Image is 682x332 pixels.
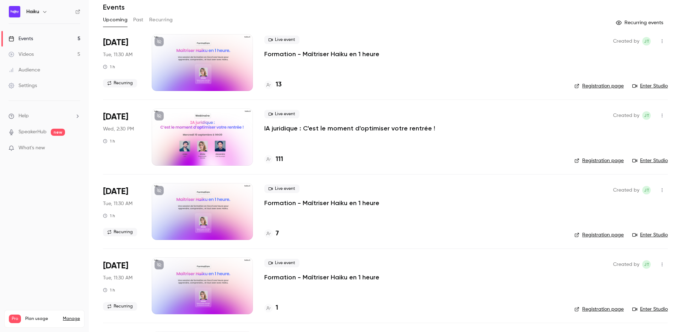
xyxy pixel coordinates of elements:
a: 13 [264,80,282,90]
span: jT [644,186,649,194]
a: SpeakerHub [18,128,47,136]
a: Manage [63,316,80,322]
span: new [51,129,65,136]
button: Recurring [149,14,173,26]
div: Sep 23 Tue, 11:30 AM (Europe/Paris) [103,257,140,314]
a: Formation - Maîtriser Haiku en 1 heure [264,199,379,207]
span: Pro [9,315,21,323]
h6: Haiku [26,8,39,15]
span: jean Touzet [642,111,651,120]
span: Wed, 2:30 PM [103,125,134,133]
a: Formation - Maîtriser Haiku en 1 heure [264,50,379,58]
span: Recurring [103,79,137,87]
span: Plan usage [25,316,59,322]
span: jT [644,111,649,120]
span: Tue, 11:30 AM [103,274,132,282]
span: Live event [264,36,299,44]
h4: 7 [276,229,279,239]
span: Created by [613,37,639,45]
a: Enter Studio [632,157,668,164]
div: Sep 10 Wed, 2:30 PM (Europe/Paris) [103,108,140,165]
span: jean Touzet [642,186,651,194]
div: Videos [9,51,34,58]
h4: 1 [276,303,278,313]
span: [DATE] [103,111,128,123]
a: Enter Studio [632,306,668,313]
h1: Events [103,3,125,11]
span: Tue, 11:30 AM [103,200,132,207]
span: Live event [264,110,299,118]
span: Live event [264,259,299,267]
a: Registration page [574,157,624,164]
button: Upcoming [103,14,128,26]
span: Created by [613,186,639,194]
a: 1 [264,303,278,313]
div: 1 h [103,64,115,70]
a: Enter Studio [632,231,668,239]
a: Enter Studio [632,82,668,90]
div: 1 h [103,138,115,144]
span: What's new [18,144,45,152]
div: Audience [9,66,40,74]
a: Formation - Maîtriser Haiku en 1 heure [264,273,379,282]
a: 7 [264,229,279,239]
span: jean Touzet [642,260,651,269]
img: Haiku [9,6,20,17]
h4: 13 [276,80,282,90]
span: Created by [613,260,639,269]
span: [DATE] [103,186,128,197]
span: jT [644,260,649,269]
div: Sep 16 Tue, 11:30 AM (Europe/Paris) [103,183,140,240]
a: Registration page [574,231,624,239]
div: Sep 9 Tue, 11:30 AM (Europe/Paris) [103,34,140,91]
span: Help [18,112,29,120]
a: 111 [264,155,283,164]
a: IA juridique : C'est le moment d'optimiser votre rentrée ! [264,124,435,133]
span: Live event [264,184,299,193]
h4: 111 [276,155,283,164]
li: help-dropdown-opener [9,112,80,120]
span: Recurring [103,228,137,236]
span: jT [644,37,649,45]
a: Registration page [574,306,624,313]
span: Tue, 11:30 AM [103,51,132,58]
button: Past [133,14,144,26]
span: Recurring [103,302,137,311]
div: Settings [9,82,37,89]
span: [DATE] [103,37,128,48]
div: 1 h [103,213,115,219]
span: [DATE] [103,260,128,272]
div: 1 h [103,287,115,293]
div: Events [9,35,33,42]
button: Recurring events [613,17,668,28]
span: Created by [613,111,639,120]
a: Registration page [574,82,624,90]
span: jean Touzet [642,37,651,45]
